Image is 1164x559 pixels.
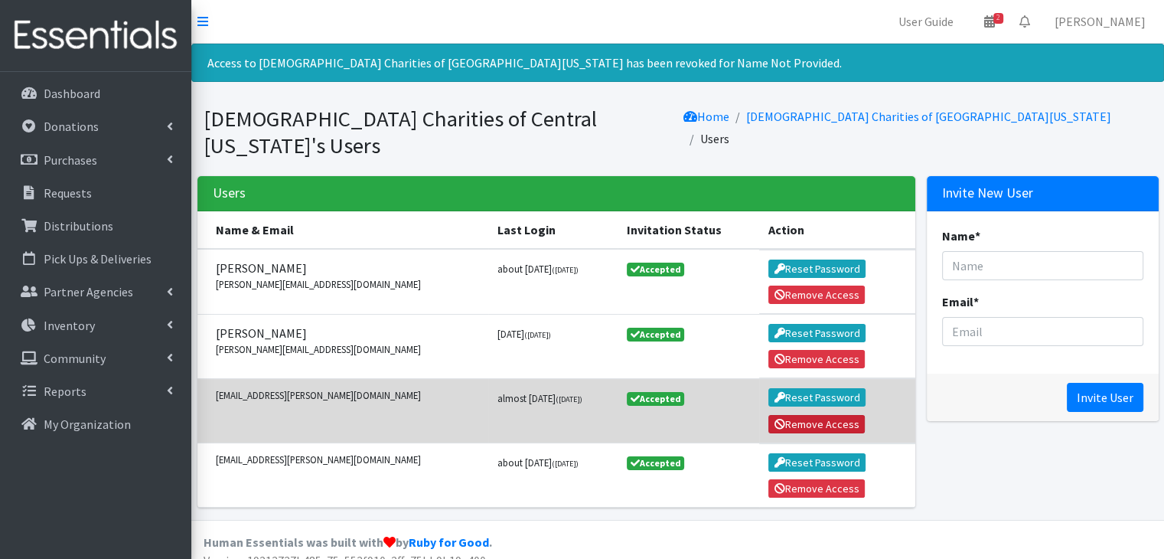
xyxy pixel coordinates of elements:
[44,351,106,366] p: Community
[44,251,152,266] p: Pick Ups & Deliveries
[6,244,185,274] a: Pick Ups & Deliveries
[556,394,582,404] small: ([DATE])
[204,534,492,550] strong: Human Essentials was built with by .
[627,456,685,470] span: Accepted
[618,211,759,249] th: Invitation Status
[746,109,1111,124] a: [DEMOGRAPHIC_DATA] Charities of [GEOGRAPHIC_DATA][US_STATE]
[6,111,185,142] a: Donations
[552,265,579,275] small: ([DATE])
[488,211,618,249] th: Last Login
[216,277,479,292] small: [PERSON_NAME][EMAIL_ADDRESS][DOMAIN_NAME]
[497,392,582,404] small: almost [DATE]
[1067,383,1143,412] input: Invite User
[683,109,729,124] a: Home
[6,211,185,241] a: Distributions
[44,185,92,201] p: Requests
[942,227,980,245] label: Name
[44,284,133,299] p: Partner Agencies
[197,211,488,249] th: Name & Email
[942,251,1143,280] input: Name
[44,218,113,234] p: Distributions
[216,342,479,357] small: [PERSON_NAME][EMAIL_ADDRESS][DOMAIN_NAME]
[973,294,979,309] abbr: required
[213,185,246,201] h3: Users
[972,6,1007,37] a: 2
[627,328,685,342] span: Accepted
[44,119,99,134] p: Donations
[768,324,866,342] button: Reset Password
[768,260,866,278] button: Reset Password
[44,417,131,432] p: My Organization
[6,145,185,175] a: Purchases
[627,392,685,406] span: Accepted
[497,328,551,340] small: [DATE]
[683,128,729,150] li: Users
[993,13,1003,24] span: 2
[768,350,865,368] button: Remove Access
[6,376,185,407] a: Reports
[768,415,865,433] button: Remove Access
[497,456,579,469] small: about [DATE]
[886,6,966,37] a: User Guide
[216,388,479,403] small: [EMAIL_ADDRESS][PERSON_NAME][DOMAIN_NAME]
[768,479,865,498] button: Remove Access
[497,263,579,275] small: about [DATE]
[942,317,1143,346] input: Email
[6,10,185,61] img: HumanEssentials
[44,384,86,399] p: Reports
[6,178,185,208] a: Requests
[552,459,579,469] small: ([DATE])
[216,324,479,342] span: [PERSON_NAME]
[216,259,479,277] span: [PERSON_NAME]
[6,409,185,440] a: My Organization
[204,106,673,159] h1: [DEMOGRAPHIC_DATA] Charities of Central [US_STATE]'s Users
[6,276,185,307] a: Partner Agencies
[44,152,97,168] p: Purchases
[1042,6,1158,37] a: [PERSON_NAME]
[768,388,866,407] button: Reset Password
[6,310,185,341] a: Inventory
[44,86,100,101] p: Dashboard
[191,44,1164,82] div: Access to [DEMOGRAPHIC_DATA] Charities of [GEOGRAPHIC_DATA][US_STATE] has been revoked for Name N...
[44,318,95,333] p: Inventory
[6,78,185,109] a: Dashboard
[942,185,1033,201] h3: Invite New User
[768,286,865,304] button: Remove Access
[975,228,980,244] abbr: required
[409,534,489,550] a: Ruby for Good
[759,211,915,249] th: Action
[627,263,685,276] span: Accepted
[942,293,979,311] label: Email
[6,343,185,374] a: Community
[524,330,551,340] small: ([DATE])
[216,453,479,467] small: [EMAIL_ADDRESS][PERSON_NAME][DOMAIN_NAME]
[768,453,866,472] button: Reset Password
